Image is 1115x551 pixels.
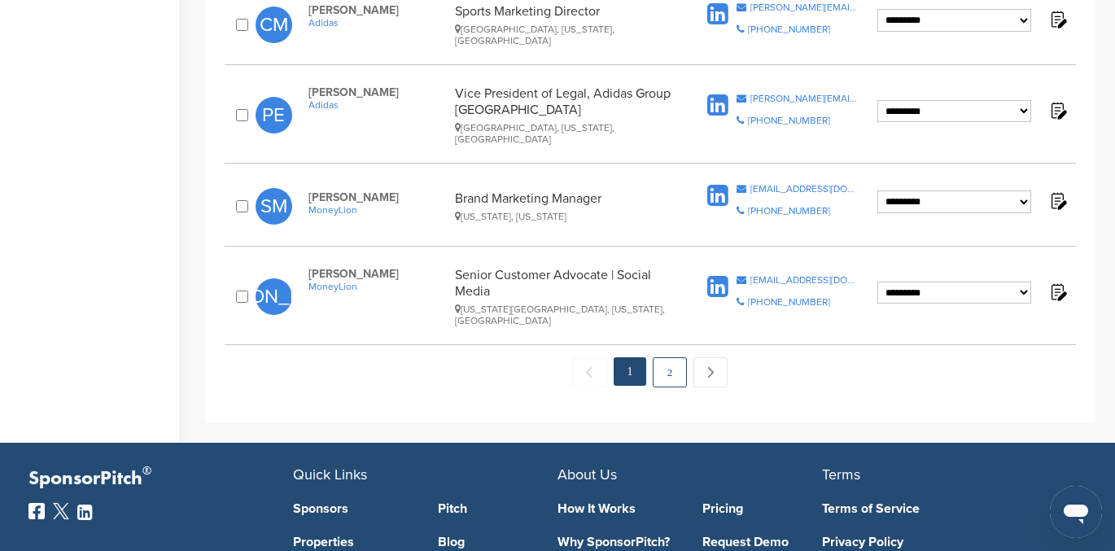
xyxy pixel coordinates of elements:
[256,278,292,315] span: [PERSON_NAME]
[308,267,447,281] span: [PERSON_NAME]
[438,536,558,549] a: Blog
[1047,190,1068,211] img: Notes
[28,467,293,491] p: SponsorPitch
[308,17,447,28] a: Adidas
[653,357,687,387] a: 2
[822,536,1062,549] a: Privacy Policy
[750,275,859,285] div: [EMAIL_ADDRESS][DOMAIN_NAME]
[293,502,413,515] a: Sponsors
[455,304,672,326] div: [US_STATE][GEOGRAPHIC_DATA], [US_STATE], [GEOGRAPHIC_DATA]
[750,94,859,103] div: [PERSON_NAME][EMAIL_ADDRESS][PERSON_NAME][DOMAIN_NAME]
[748,24,830,34] div: [PHONE_NUMBER]
[1047,100,1068,120] img: Notes
[142,461,151,481] span: ®
[308,99,447,111] a: Adidas
[557,502,678,515] a: How It Works
[293,536,413,549] a: Properties
[455,85,672,145] div: Vice President of Legal, Adidas Group [GEOGRAPHIC_DATA]
[53,503,69,519] img: Twitter
[438,502,558,515] a: Pitch
[455,24,672,46] div: [GEOGRAPHIC_DATA], [US_STATE], [GEOGRAPHIC_DATA]
[750,2,859,12] div: [PERSON_NAME][EMAIL_ADDRESS][PERSON_NAME][DOMAIN_NAME]
[557,466,617,483] span: About Us
[614,357,646,386] em: 1
[748,297,830,307] div: [PHONE_NUMBER]
[293,466,367,483] span: Quick Links
[455,3,672,46] div: Sports Marketing Director
[455,211,672,222] div: [US_STATE], [US_STATE]
[1047,9,1068,29] img: Notes
[308,281,447,292] a: MoneyLion
[573,357,607,387] span: ← Previous
[822,466,860,483] span: Terms
[455,122,672,145] div: [GEOGRAPHIC_DATA], [US_STATE], [GEOGRAPHIC_DATA]
[256,97,292,133] span: PE
[750,184,859,194] div: [EMAIL_ADDRESS][DOMAIN_NAME]
[748,206,830,216] div: [PHONE_NUMBER]
[308,3,447,17] span: [PERSON_NAME]
[557,536,678,549] a: Why SponsorPitch?
[256,188,292,225] span: SM
[308,204,447,216] a: MoneyLion
[28,503,45,519] img: Facebook
[693,357,728,387] a: Next →
[455,190,672,222] div: Brand Marketing Manager
[308,190,447,204] span: [PERSON_NAME]
[748,116,830,125] div: [PHONE_NUMBER]
[1047,282,1068,302] img: Notes
[822,502,1062,515] a: Terms of Service
[256,7,292,43] span: CM
[1050,486,1102,538] iframe: Button to launch messaging window
[308,85,447,99] span: [PERSON_NAME]
[455,267,672,326] div: Senior Customer Advocate | Social Media
[702,502,823,515] a: Pricing
[702,536,823,549] a: Request Demo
